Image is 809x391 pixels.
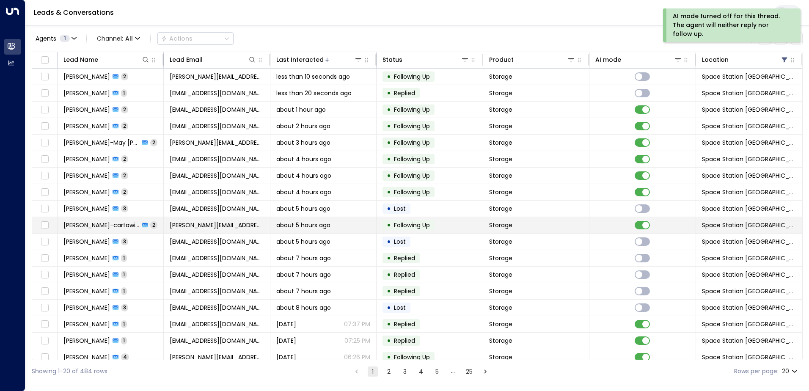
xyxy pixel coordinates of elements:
[170,320,264,328] span: embarkpettreats@gmail.com
[394,188,430,196] span: Following Up
[702,55,789,65] div: Location
[170,155,264,163] span: jemmamoralee@live.co.uk
[489,237,512,246] span: Storage
[489,72,512,81] span: Storage
[387,300,391,315] div: •
[170,287,264,295] span: pawelonger@gmail.com
[702,188,796,196] span: Space Station Doncaster
[39,253,50,264] span: Toggle select row
[170,336,264,345] span: ambertonks304@gmail.com
[39,237,50,247] span: Toggle select row
[170,72,264,81] span: andy_downie@hotmail.co.uk
[702,320,796,328] span: Space Station Doncaster
[394,270,415,279] span: Replied
[150,139,157,146] span: 2
[170,89,264,97] span: abibby67@gmail.com
[702,221,796,229] span: Space Station Doncaster
[170,303,264,312] span: djsaraus@aol.com
[387,119,391,133] div: •
[387,86,391,100] div: •
[489,55,514,65] div: Product
[39,121,50,132] span: Toggle select row
[387,218,391,232] div: •
[489,55,575,65] div: Product
[387,69,391,84] div: •
[394,204,406,213] span: Lost
[394,221,430,229] span: Following Up
[394,155,430,163] span: Following Up
[32,33,80,44] button: Agents1
[489,155,512,163] span: Storage
[276,353,296,361] span: Yesterday
[387,185,391,199] div: •
[394,287,415,295] span: Replied
[702,89,796,97] span: Space Station Doncaster
[170,204,264,213] span: kevmyster86@hotmail.co.uk
[150,221,157,229] span: 2
[34,8,114,17] a: Leads & Conversations
[387,333,391,348] div: •
[170,55,256,65] div: Lead Email
[387,168,391,183] div: •
[63,237,110,246] span: M Wilkinson
[63,320,110,328] span: Emily Wilkinson
[276,72,350,81] span: less than 10 seconds ago
[394,171,430,180] span: Following Up
[39,154,50,165] span: Toggle select row
[276,336,296,345] span: Yesterday
[39,55,50,66] span: Toggle select all
[387,152,391,166] div: •
[157,32,234,45] div: Button group with a nested menu
[39,72,50,82] span: Toggle select row
[782,365,799,377] div: 20
[121,287,127,295] span: 1
[276,55,363,65] div: Last Interacted
[63,336,110,345] span: Amber Tonks
[157,32,234,45] button: Actions
[394,237,406,246] span: Lost
[161,35,193,42] div: Actions
[32,367,107,376] div: Showing 1-20 of 484 rows
[63,303,110,312] span: Damon Harris
[121,89,127,96] span: 1
[39,319,50,330] span: Toggle select row
[121,353,129,361] span: 4
[387,135,391,150] div: •
[63,105,110,114] span: Alice Ryde
[394,89,415,97] span: Replied
[170,270,264,279] span: andiscanlon2012@gmail.com
[60,35,70,42] span: 1
[63,171,110,180] span: Faye Taylor
[276,204,330,213] span: about 5 hours ago
[394,336,415,345] span: Replied
[480,366,490,377] button: Go to next page
[39,138,50,148] span: Toggle select row
[276,138,330,147] span: about 3 hours ago
[63,122,110,130] span: Andrei Caluian
[382,55,402,65] div: Status
[276,171,331,180] span: about 4 hours ago
[63,254,110,262] span: Dominic Howarth
[702,72,796,81] span: Space Station Doncaster
[63,55,150,65] div: Lead Name
[125,35,133,42] span: All
[121,155,128,162] span: 2
[702,105,796,114] span: Space Station Doncaster
[394,138,430,147] span: Following Up
[595,55,682,65] div: AI mode
[595,55,621,65] div: AI mode
[276,89,352,97] span: less than 20 seconds ago
[702,55,729,65] div: Location
[344,353,370,361] p: 06:26 PM
[276,254,331,262] span: about 7 hours ago
[276,122,330,130] span: about 2 hours ago
[276,188,331,196] span: about 4 hours ago
[170,171,264,180] span: fayetaylor98@outlook.com
[702,287,796,295] span: Space Station Doncaster
[36,36,56,41] span: Agents
[39,88,50,99] span: Toggle select row
[63,287,110,295] span: Pawel Nowak
[394,353,430,361] span: Following Up
[170,221,264,229] span: tiffany.1006@outlook.com
[702,303,796,312] span: Space Station Doncaster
